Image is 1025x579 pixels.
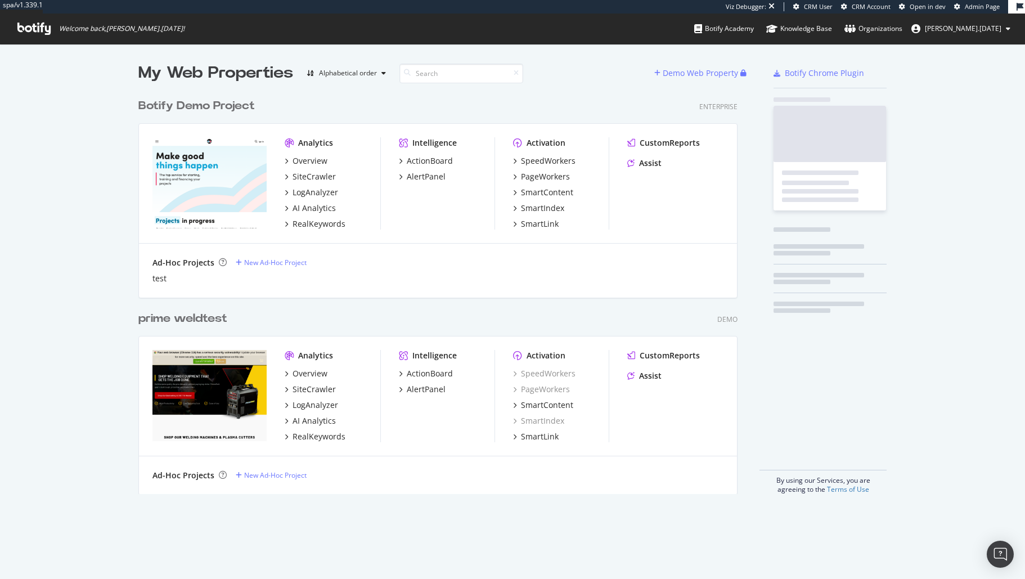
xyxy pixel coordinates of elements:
div: Assist [639,370,662,381]
a: RealKeywords [285,218,345,230]
span: Admin Page [965,2,1000,11]
a: Botify Academy [694,14,754,44]
div: Ad-Hoc Projects [152,257,214,268]
div: RealKeywords [293,218,345,230]
a: New Ad-Hoc Project [236,258,307,267]
div: AlertPanel [407,384,446,395]
a: test [152,273,167,284]
span: Open in dev [910,2,946,11]
div: Knowledge Base [766,23,832,34]
a: Overview [285,155,327,167]
a: AI Analytics [285,203,336,214]
a: AlertPanel [399,384,446,395]
a: CRM Account [841,2,891,11]
a: SmartContent [513,400,573,411]
div: Activation [527,137,565,149]
a: Open in dev [899,2,946,11]
div: ActionBoard [407,368,453,379]
div: Intelligence [412,137,457,149]
a: SmartContent [513,187,573,198]
div: New Ad-Hoc Project [244,258,307,267]
div: AI Analytics [293,415,336,427]
a: CustomReports [627,350,700,361]
a: LogAnalyzer [285,400,338,411]
div: By using our Services, you are agreeing to the [759,470,887,494]
a: SmartLink [513,431,559,442]
div: SmartIndex [513,415,564,427]
a: Assist [627,158,662,169]
input: Search [399,64,523,83]
a: SmartIndex [513,203,564,214]
span: alexander.ramadan [925,24,1001,33]
div: LogAnalyzer [293,400,338,411]
div: Activation [527,350,565,361]
div: Open Intercom Messenger [987,541,1014,568]
div: ActionBoard [407,155,453,167]
a: PageWorkers [513,384,570,395]
div: Botify Demo Project [138,98,255,114]
div: SmartLink [521,431,559,442]
a: AlertPanel [399,171,446,182]
div: Overview [293,368,327,379]
a: ActionBoard [399,155,453,167]
div: Viz Debugger: [726,2,766,11]
a: prime weldtest [138,311,232,327]
a: Overview [285,368,327,379]
a: Assist [627,370,662,381]
a: Demo Web Property [654,68,740,78]
div: SiteCrawler [293,384,336,395]
span: CRM User [804,2,833,11]
div: Demo Web Property [663,68,738,79]
a: New Ad-Hoc Project [236,470,307,480]
div: LogAnalyzer [293,187,338,198]
div: SmartContent [521,400,573,411]
div: SiteCrawler [293,171,336,182]
div: Demo [717,315,738,324]
a: Terms of Use [827,484,869,494]
span: Welcome back, [PERSON_NAME].[DATE] ! [59,24,185,33]
div: SmartContent [521,187,573,198]
a: SpeedWorkers [513,155,576,167]
div: CustomReports [640,350,700,361]
div: Assist [639,158,662,169]
div: Organizations [844,23,902,34]
div: PageWorkers [521,171,570,182]
a: SpeedWorkers [513,368,576,379]
div: AI Analytics [293,203,336,214]
a: Organizations [844,14,902,44]
span: CRM Account [852,2,891,11]
a: SiteCrawler [285,384,336,395]
button: Demo Web Property [654,64,740,82]
div: Enterprise [699,102,738,111]
a: CustomReports [627,137,700,149]
div: CustomReports [640,137,700,149]
div: Intelligence [412,350,457,361]
div: My Web Properties [138,62,293,84]
a: Admin Page [954,2,1000,11]
a: SiteCrawler [285,171,336,182]
div: Overview [293,155,327,167]
div: SmartLink [521,218,559,230]
div: Analytics [298,137,333,149]
a: Botify Chrome Plugin [774,68,864,79]
a: ActionBoard [399,368,453,379]
div: AlertPanel [407,171,446,182]
button: Alphabetical order [302,64,390,82]
img: prime weldtest [152,350,267,441]
div: grid [138,84,747,494]
button: [PERSON_NAME].[DATE] [902,20,1019,38]
div: Botify Academy [694,23,754,34]
div: RealKeywords [293,431,345,442]
div: Botify Chrome Plugin [785,68,864,79]
a: Knowledge Base [766,14,832,44]
a: Botify Demo Project [138,98,259,114]
a: LogAnalyzer [285,187,338,198]
a: SmartLink [513,218,559,230]
img: ulule.com [152,137,267,228]
div: SpeedWorkers [521,155,576,167]
div: SmartIndex [521,203,564,214]
a: AI Analytics [285,415,336,427]
a: RealKeywords [285,431,345,442]
div: prime weldtest [138,311,227,327]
